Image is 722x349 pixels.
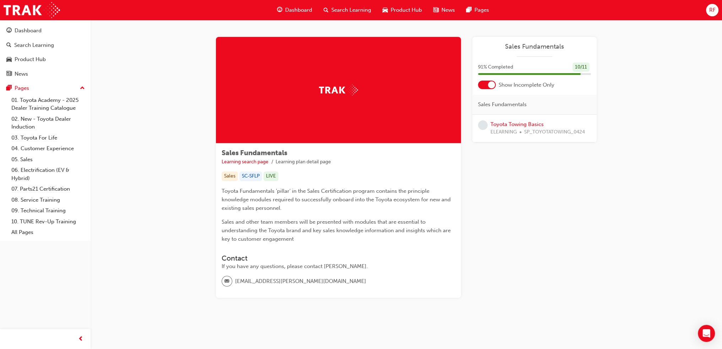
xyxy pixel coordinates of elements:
a: 07. Parts21 Certification [9,184,88,195]
div: Dashboard [15,27,42,35]
span: guage-icon [6,28,12,34]
a: guage-iconDashboard [271,3,318,17]
button: DashboardSearch LearningProduct HubNews [3,23,88,82]
a: News [3,67,88,81]
span: up-icon [80,84,85,93]
span: search-icon [6,42,11,49]
span: news-icon [433,6,439,15]
span: Sales Fundamentals [478,100,527,109]
span: Sales Fundamentals [222,149,287,157]
a: Learning search page [222,159,268,165]
span: car-icon [382,6,388,15]
span: prev-icon [78,335,83,344]
span: guage-icon [277,6,282,15]
a: 08. Service Training [9,195,88,206]
a: 04. Customer Experience [9,143,88,154]
img: Trak [319,84,358,96]
a: Sales Fundamentals [478,43,591,51]
a: Dashboard [3,24,88,37]
span: search-icon [324,6,329,15]
span: Show Incomplete Only [499,81,554,89]
a: car-iconProduct Hub [377,3,428,17]
span: Dashboard [285,6,312,14]
span: Toyota Fundamentals 'pillar' in the Sales Certification program contains the principle knowledge ... [222,188,452,211]
a: 06. Electrification (EV & Hybrid) [9,165,88,184]
a: Toyota Towing Basics [490,121,544,127]
button: Pages [3,82,88,95]
a: 02. New - Toyota Dealer Induction [9,114,88,132]
button: RF [706,4,718,16]
div: Sales [222,171,238,181]
div: If you have any questions, please contact [PERSON_NAME]. [222,262,455,271]
span: pages-icon [6,85,12,92]
a: 05. Sales [9,154,88,165]
span: news-icon [6,71,12,77]
div: LIVE [264,171,278,181]
span: SP_TOYOTATOWING_0424 [524,128,585,136]
div: Search Learning [14,41,54,49]
span: learningRecordVerb_NONE-icon [478,120,488,130]
span: Search Learning [331,6,371,14]
li: Learning plan detail page [276,158,331,166]
span: Pages [474,6,489,14]
span: Product Hub [391,6,422,14]
div: News [15,70,28,78]
span: ELEARNING [490,128,517,136]
span: 91 % Completed [478,63,513,71]
a: pages-iconPages [461,3,495,17]
div: SC-SFLP [239,171,262,181]
span: [EMAIL_ADDRESS][PERSON_NAME][DOMAIN_NAME] [235,277,366,285]
div: Open Intercom Messenger [698,325,715,342]
a: 01. Toyota Academy - 2025 Dealer Training Catalogue [9,95,88,114]
span: Sales and other team members will be presented with modules that are essential to understanding t... [222,219,452,242]
a: search-iconSearch Learning [318,3,377,17]
a: 03. Toyota For Life [9,132,88,143]
a: Product Hub [3,53,88,66]
a: 10. TUNE Rev-Up Training [9,216,88,227]
span: RF [709,6,715,14]
img: Trak [4,2,60,18]
a: Search Learning [3,39,88,52]
h3: Contact [222,254,455,262]
div: 10 / 11 [572,62,590,72]
div: Pages [15,84,29,92]
a: 09. Technical Training [9,205,88,216]
a: news-iconNews [428,3,461,17]
span: pages-icon [466,6,472,15]
span: email-icon [224,277,229,286]
span: car-icon [6,56,12,63]
a: All Pages [9,227,88,238]
span: News [441,6,455,14]
div: Product Hub [15,55,46,64]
